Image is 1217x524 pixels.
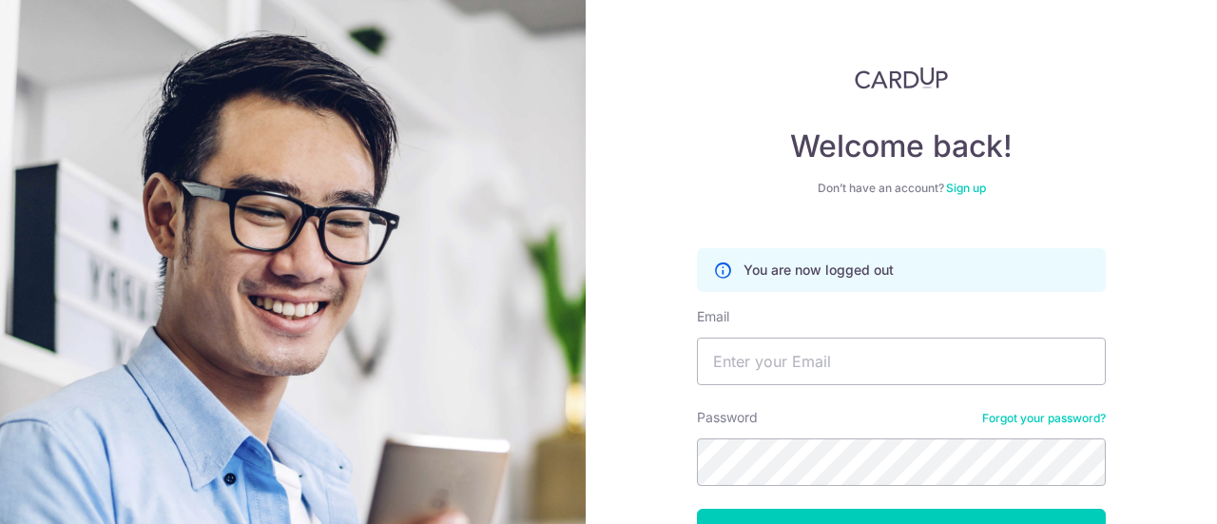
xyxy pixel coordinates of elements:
[697,338,1106,385] input: Enter your Email
[744,261,894,280] p: You are now logged out
[697,408,758,427] label: Password
[697,181,1106,196] div: Don’t have an account?
[697,127,1106,165] h4: Welcome back!
[855,67,948,89] img: CardUp Logo
[697,307,729,326] label: Email
[982,411,1106,426] a: Forgot your password?
[946,181,986,195] a: Sign up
